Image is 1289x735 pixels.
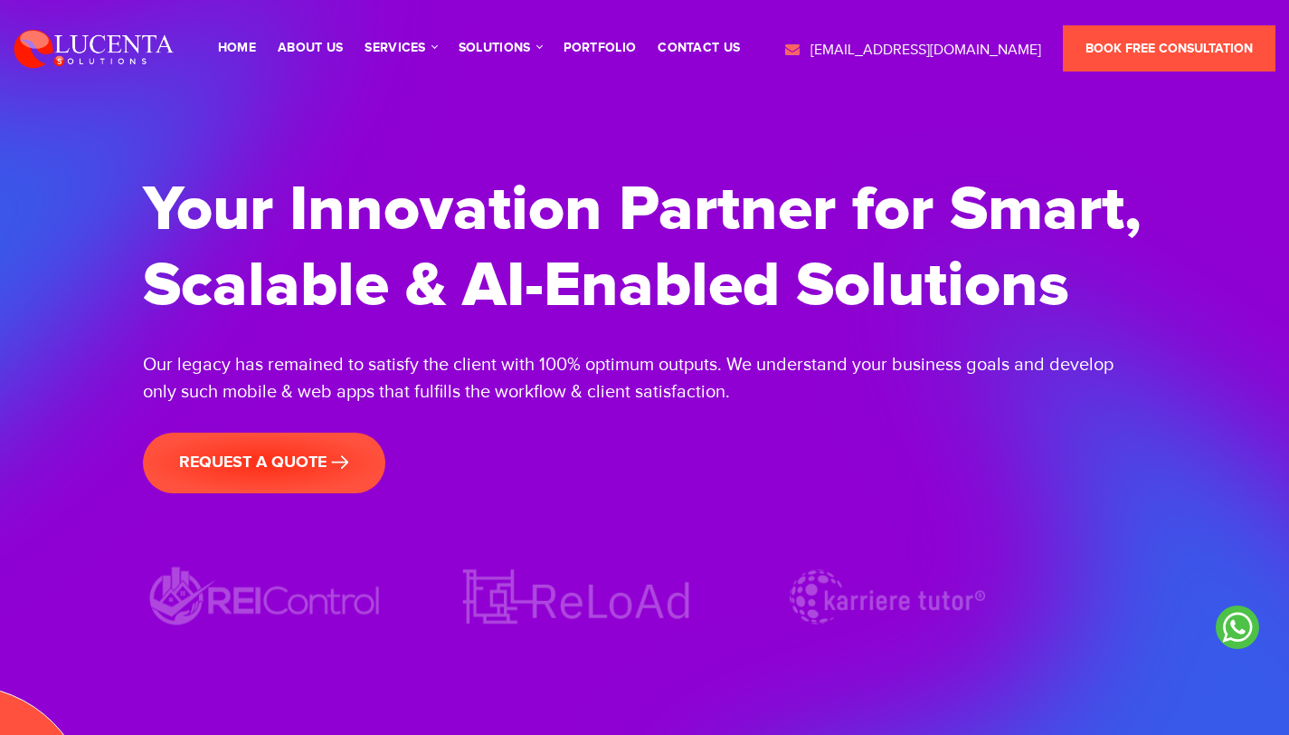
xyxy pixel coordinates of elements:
[1085,41,1253,56] span: Book Free Consultation
[143,433,385,493] a: request a quote
[783,40,1041,62] a: [EMAIL_ADDRESS][DOMAIN_NAME]
[14,27,175,69] img: Lucenta Solutions
[454,561,698,633] img: ReLoAd
[365,42,436,54] a: services
[143,561,387,633] img: REIControl
[218,42,256,54] a: Home
[459,42,542,54] a: solutions
[179,453,349,472] span: request a quote
[765,561,1009,633] img: Karriere tutor
[658,42,740,54] a: contact us
[1063,25,1275,72] a: Book Free Consultation
[143,351,1147,406] div: Our legacy has remained to satisfy the client with 100% optimum outputs. We understand your busin...
[564,42,637,54] a: portfolio
[331,455,349,470] img: banner-arrow.png
[278,42,343,54] a: About Us
[143,172,1147,324] h1: Your Innovation Partner for Smart, Scalable & AI-Enabled Solutions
